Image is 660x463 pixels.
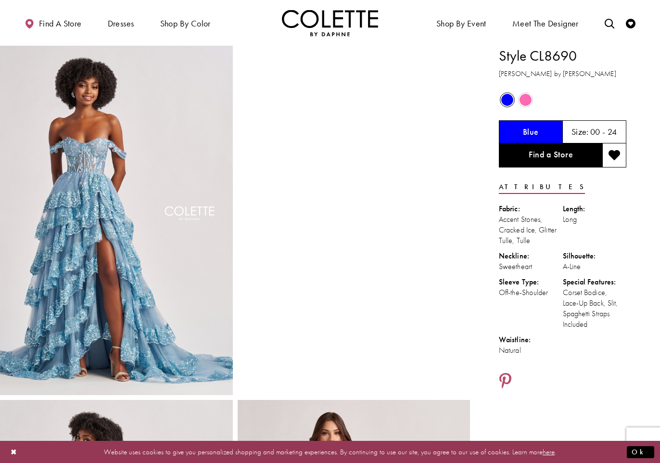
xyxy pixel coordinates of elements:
div: Sleeve Type: [499,277,563,287]
span: Shop By Event [436,19,486,28]
a: Find a Store [499,143,602,167]
span: Size: [571,126,589,137]
span: Shop By Event [434,10,489,36]
div: Product color controls state depends on size chosen [499,91,626,109]
div: Waistline: [499,334,563,345]
a: Meet the designer [510,10,581,36]
h1: Style CL8690 [499,46,626,66]
div: Natural [499,345,563,356]
div: Off-the-Shoulder [499,287,563,298]
div: Special Features: [563,277,627,287]
a: Find a store [22,10,84,36]
div: Sweetheart [499,261,563,272]
button: Submit Dialog [627,446,654,458]
span: Find a store [39,19,82,28]
a: Check Wishlist [623,10,638,36]
div: Accent Stones, Cracked Ice, Glitter Tulle, Tulle [499,214,563,246]
div: A-Line [563,261,627,272]
img: Colette by Daphne [282,10,378,36]
button: Add to wishlist [602,143,626,167]
span: Shop by color [160,19,211,28]
div: Length: [563,204,627,214]
div: Long [563,214,627,225]
a: Share using Pinterest - Opens in new tab [499,373,512,391]
div: Neckline: [499,251,563,261]
div: Silhouette: [563,251,627,261]
h3: [PERSON_NAME] by [PERSON_NAME] [499,68,626,79]
div: Fabric: [499,204,563,214]
h5: 00 - 24 [590,127,617,137]
span: Shop by color [158,10,213,36]
a: Visit Home Page [282,10,378,36]
span: Meet the designer [512,19,579,28]
span: Dresses [108,19,134,28]
div: Pink [517,91,534,108]
video: Style CL8690 Colette by Daphne #1 autoplay loop mute video [238,46,470,162]
h5: Chosen color [523,127,539,137]
div: Blue [499,91,516,108]
button: Close Dialog [6,443,22,460]
div: Corset Bodice, Lace-Up Back, Slit, Spaghetti Straps Included [563,287,627,330]
a: here [543,447,555,456]
p: Website uses cookies to give you personalized shopping and marketing experiences. By continuing t... [69,445,591,458]
span: Dresses [105,10,137,36]
a: Attributes [499,180,585,194]
a: Toggle search [602,10,617,36]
